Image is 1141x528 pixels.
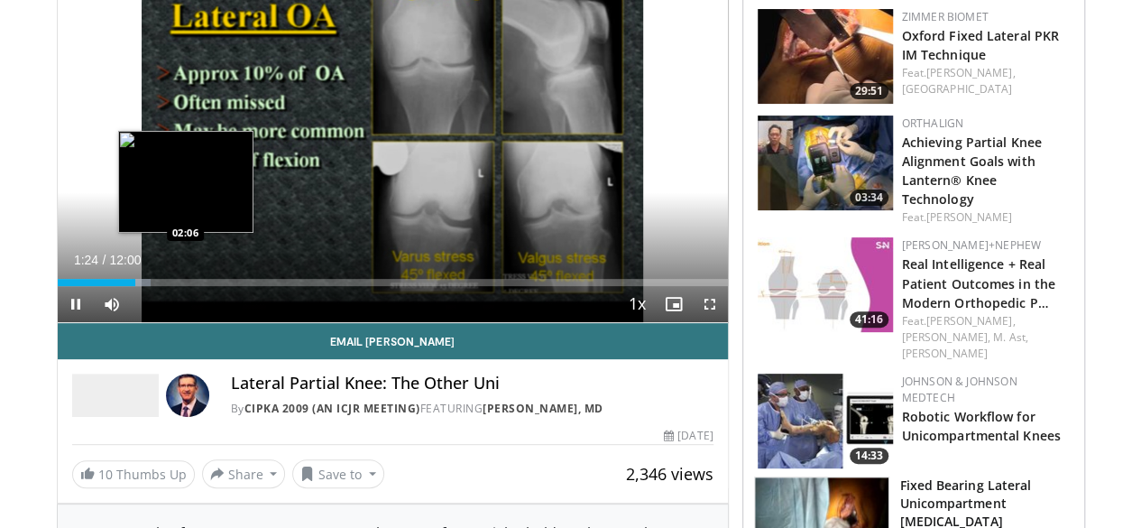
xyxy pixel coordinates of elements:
[902,255,1055,310] a: Real Intelligence + Real Patient Outcomes in the Modern Orthopedic P…
[850,83,888,99] span: 29:51
[850,448,888,464] span: 14:33
[620,286,656,322] button: Playback Rate
[118,131,253,233] img: image.jpeg
[292,459,384,488] button: Save to
[664,428,713,444] div: [DATE]
[758,9,893,104] a: 29:51
[94,286,130,322] button: Mute
[72,460,195,488] a: 10 Thumbs Up
[902,65,1070,97] div: Feat.
[758,374,893,468] a: 14:33
[902,374,1017,405] a: Johnson & Johnson MedTech
[758,237,893,332] img: ee8e35d7-143c-4fdf-9a52-4e84709a2b4c.150x105_q85_crop-smart_upscale.jpg
[926,209,1012,225] a: [PERSON_NAME]
[758,9,893,104] img: 3b1cd8cb-c291-4a02-b6ea-e2634d1e47bf.150x105_q85_crop-smart_upscale.jpg
[902,9,989,24] a: Zimmer Biomet
[244,401,420,416] a: CIPKA 2009 (an ICJR Meeting)
[58,323,728,359] a: Email [PERSON_NAME]
[483,401,603,416] a: [PERSON_NAME], MD
[758,374,893,468] img: c6830cff-7f4a-4323-a779-485c40836a20.150x105_q85_crop-smart_upscale.jpg
[926,313,1015,329] a: [PERSON_NAME],
[72,374,159,417] img: CIPKA 2009 (an ICJR Meeting)
[902,313,1070,362] div: Feat.
[993,329,1028,345] a: M. Ast,
[103,253,106,267] span: /
[902,27,1059,63] a: Oxford Fixed Lateral PKR IM Technique
[74,253,98,267] span: 1:24
[692,286,728,322] button: Fullscreen
[758,116,893,210] a: 03:34
[98,466,113,483] span: 10
[58,279,728,286] div: Progress Bar
[231,401,713,417] div: By FEATURING
[850,190,888,206] span: 03:34
[902,65,1016,97] a: [PERSON_NAME], [GEOGRAPHIC_DATA]
[902,329,990,345] a: [PERSON_NAME],
[902,134,1042,208] a: Achieving Partial Knee Alignment Goals with Lantern® Knee Technology
[231,374,713,394] h4: Lateral Partial Knee: The Other Uni
[758,237,893,332] a: 41:16
[758,116,893,210] img: e169f474-c5d3-4653-a278-c0996aadbacb.150x105_q85_crop-smart_upscale.jpg
[656,286,692,322] button: Enable picture-in-picture mode
[902,346,988,361] a: [PERSON_NAME]
[58,286,94,322] button: Pause
[902,237,1041,253] a: [PERSON_NAME]+Nephew
[109,253,141,267] span: 12:00
[202,459,286,488] button: Share
[626,463,713,485] span: 2,346 views
[902,209,1070,226] div: Feat.
[902,116,964,131] a: OrthAlign
[166,374,209,417] img: Avatar
[902,408,1061,444] a: Robotic Workflow for Unicompartmental Knees
[850,311,888,328] span: 41:16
